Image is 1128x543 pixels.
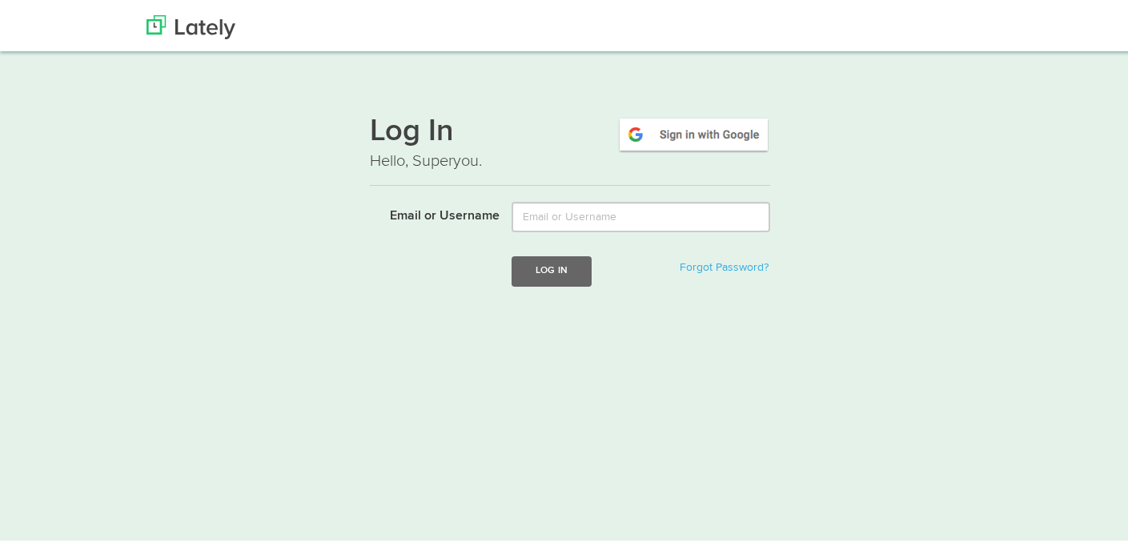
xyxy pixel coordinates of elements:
p: Hello, Superyou. [370,147,770,170]
label: Email or Username [358,199,500,223]
img: google-signin.png [617,113,770,150]
button: Log In [512,253,592,283]
a: Forgot Password? [680,259,769,270]
h1: Log In [370,113,770,147]
input: Email or Username [512,199,770,229]
img: Lately [147,12,235,36]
